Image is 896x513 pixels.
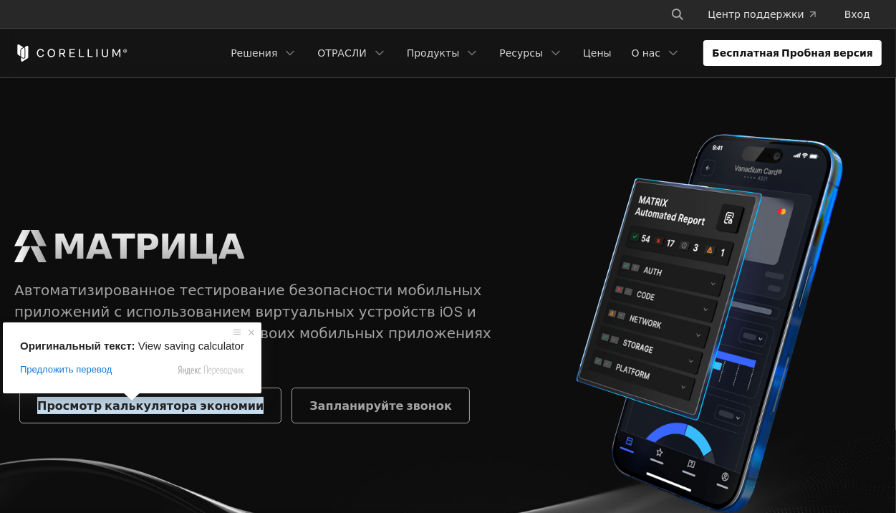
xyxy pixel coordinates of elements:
ya-tr-span: Цены [583,46,612,60]
ya-tr-span: Бесплатная Пробная версия [712,46,873,60]
span: Предложить перевод [20,363,112,376]
ya-tr-span: ОТРАСЛИ [317,46,366,60]
div: Навигационное меню [653,1,882,27]
ya-tr-span: Продукты [407,46,460,60]
span: View saving calculator [138,340,244,352]
img: МАТРИЧНЫЙ Логотип [14,230,47,262]
a: Запланируйте звонок [292,388,469,423]
ya-tr-span: О нас [632,46,660,60]
ya-tr-span: Запланируйте звонок [309,397,452,414]
ya-tr-span: Просмотр калькулятора экономии [37,397,264,414]
div: Навигационное меню [222,40,882,66]
ya-tr-span: Решения [231,46,277,60]
ya-tr-span: Вход [844,7,870,21]
ya-tr-span: Ресурсы [499,46,543,60]
ya-tr-span: Автоматизированное тестирование безопасности мобильных приложений с использованием виртуальных ус... [14,282,481,342]
a: Просмотр калькулятора экономии [20,388,281,423]
span: Оригинальный текст: [20,340,135,352]
a: Дом Кореллиума [14,44,128,62]
ya-tr-span: МАТРИЦА [52,225,244,267]
button: Поиск [665,1,690,27]
ya-tr-span: Центр поддержки [708,7,804,21]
